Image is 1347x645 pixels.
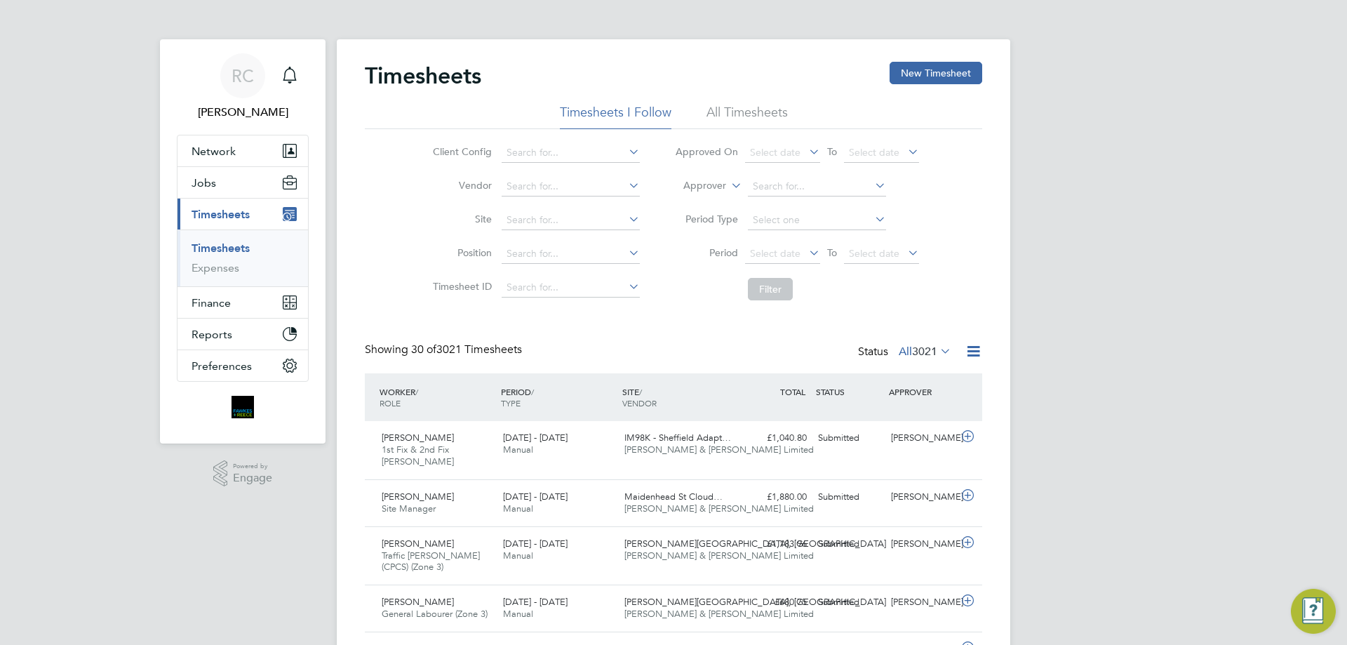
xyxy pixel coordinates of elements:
span: To [823,142,841,161]
span: Reports [192,328,232,341]
span: Timesheets [192,208,250,221]
div: [PERSON_NAME] [885,533,958,556]
span: TYPE [501,397,521,408]
span: [PERSON_NAME] & [PERSON_NAME] Limited [624,608,814,620]
span: RC [232,67,254,85]
div: [PERSON_NAME] [885,427,958,450]
li: Timesheets I Follow [560,104,671,129]
label: Position [429,246,492,259]
input: Search for... [502,143,640,163]
span: To [823,244,841,262]
span: / [639,386,642,397]
span: Manual [503,444,533,456]
span: [PERSON_NAME] & [PERSON_NAME] Limited [624,550,814,561]
span: Select date [849,247,899,260]
span: ROLE [380,397,401,408]
label: Approved On [675,145,738,158]
span: Select date [849,146,899,159]
div: [PERSON_NAME] [885,591,958,614]
input: Search for... [748,177,886,197]
span: 30 of [411,343,436,357]
span: Engage [233,472,272,484]
input: Search for... [502,177,640,197]
span: Jobs [192,176,216,189]
span: / [415,386,418,397]
div: Submitted [812,486,885,509]
a: Timesheets [192,241,250,255]
a: Go to home page [177,396,309,418]
label: Site [429,213,492,225]
div: SITE [619,379,740,415]
span: [PERSON_NAME] & [PERSON_NAME] Limited [624,444,814,456]
button: New Timesheet [890,62,982,84]
span: Manual [503,608,533,620]
span: Traffic [PERSON_NAME] (CPCS) (Zone 3) [382,550,480,573]
span: [PERSON_NAME] & [PERSON_NAME] Limited [624,503,814,514]
img: bromak-logo-retina.png [232,396,254,418]
li: All Timesheets [706,104,788,129]
input: Select one [748,211,886,230]
span: VENDOR [622,397,657,408]
div: £1,880.00 [739,486,812,509]
button: Preferences [177,350,308,381]
div: APPROVER [885,379,958,404]
div: £1,183.96 [739,533,812,556]
span: [PERSON_NAME] [382,491,454,503]
span: Select date [750,146,800,159]
span: 3021 Timesheets [411,343,522,357]
span: Site Manager [382,503,436,514]
span: Finance [192,296,231,310]
span: [DATE] - [DATE] [503,596,568,608]
button: Engage Resource Center [1291,589,1336,634]
nav: Main navigation [160,39,326,444]
span: [DATE] - [DATE] [503,491,568,503]
button: Filter [748,278,793,300]
h2: Timesheets [365,62,481,90]
span: [PERSON_NAME][GEOGRAPHIC_DATA], [GEOGRAPHIC_DATA] [624,596,886,608]
button: Reports [177,319,308,350]
div: Showing [365,343,525,357]
span: [DATE] - [DATE] [503,538,568,550]
input: Search for... [502,244,640,264]
span: [PERSON_NAME] [382,538,454,550]
label: Client Config [429,145,492,158]
div: WORKER [376,379,497,415]
span: Manual [503,550,533,561]
div: Submitted [812,591,885,614]
span: 3021 [912,345,937,359]
div: Timesheets [177,230,308,286]
div: £1,040.80 [739,427,812,450]
div: Submitted [812,427,885,450]
span: [DATE] - [DATE] [503,432,568,444]
span: TOTAL [780,386,805,397]
span: General Labourer (Zone 3) [382,608,488,620]
a: RC[PERSON_NAME] [177,53,309,121]
input: Search for... [502,211,640,230]
span: Preferences [192,359,252,373]
span: [PERSON_NAME] [382,596,454,608]
label: Period [675,246,738,259]
span: / [531,386,534,397]
label: All [899,345,951,359]
div: Status [858,343,954,362]
label: Period Type [675,213,738,225]
span: [PERSON_NAME] [382,432,454,444]
div: [PERSON_NAME] [885,486,958,509]
span: Robyn Clarke [177,104,309,121]
div: PERIOD [497,379,619,415]
input: Search for... [502,278,640,298]
label: Vendor [429,179,492,192]
span: Network [192,145,236,158]
label: Timesheet ID [429,280,492,293]
div: Submitted [812,533,885,556]
div: STATUS [812,379,885,404]
span: Maidenhead St Cloud… [624,491,723,503]
a: Powered byEngage [213,460,273,487]
button: Finance [177,287,308,318]
span: IM98K - Sheffield Adapt… [624,432,731,444]
span: Powered by [233,460,272,472]
span: Manual [503,503,533,514]
span: 1st Fix & 2nd Fix [PERSON_NAME] [382,444,454,467]
button: Jobs [177,167,308,198]
span: [PERSON_NAME][GEOGRAPHIC_DATA], [GEOGRAPHIC_DATA] [624,538,886,550]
